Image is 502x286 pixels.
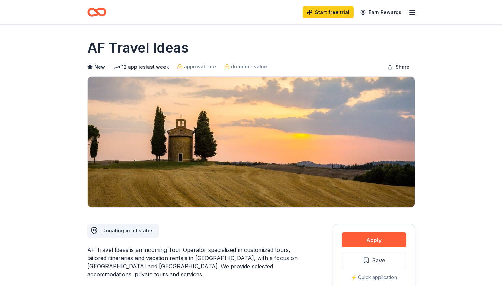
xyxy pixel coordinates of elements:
a: donation value [224,62,267,71]
span: New [94,63,105,71]
button: Share [382,60,415,74]
span: donation value [231,62,267,71]
div: 12 applies last week [113,63,169,71]
h1: AF Travel Ideas [87,38,189,57]
a: Earn Rewards [356,6,405,18]
div: AF Travel Ideas is an incoming Tour Operator specialized in customized tours, tailored itinerarie... [87,246,300,278]
button: Apply [342,232,406,247]
div: ⚡️ Quick application [342,273,406,282]
a: approval rate [177,62,216,71]
a: Home [87,4,106,20]
span: Share [396,63,410,71]
a: Start free trial [303,6,354,18]
img: Image for AF Travel Ideas [88,77,415,207]
button: Save [342,253,406,268]
span: Donating in all states [102,228,154,233]
span: Save [372,256,385,265]
span: approval rate [184,62,216,71]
